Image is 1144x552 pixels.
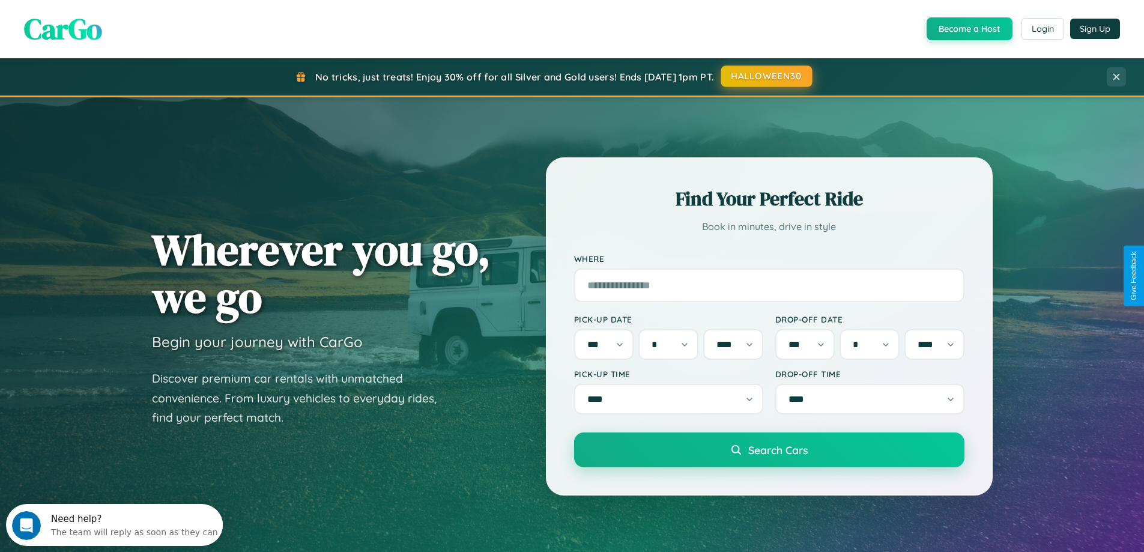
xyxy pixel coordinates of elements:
[152,369,452,428] p: Discover premium car rentals with unmatched convenience. From luxury vehicles to everyday rides, ...
[721,65,813,87] button: HALLOWEEN30
[152,226,491,321] h1: Wherever you go, we go
[5,5,223,38] div: Open Intercom Messenger
[927,17,1012,40] button: Become a Host
[1070,19,1120,39] button: Sign Up
[574,253,964,264] label: Where
[775,314,964,324] label: Drop-off Date
[12,511,41,540] iframe: Intercom live chat
[45,20,212,32] div: The team will reply as soon as they can
[6,504,223,546] iframe: Intercom live chat discovery launcher
[574,369,763,379] label: Pick-up Time
[152,333,363,351] h3: Begin your journey with CarGo
[748,443,808,456] span: Search Cars
[775,369,964,379] label: Drop-off Time
[45,10,212,20] div: Need help?
[1130,252,1138,300] div: Give Feedback
[24,9,102,49] span: CarGo
[1021,18,1064,40] button: Login
[574,432,964,467] button: Search Cars
[574,186,964,212] h2: Find Your Perfect Ride
[574,314,763,324] label: Pick-up Date
[315,71,714,83] span: No tricks, just treats! Enjoy 30% off for all Silver and Gold users! Ends [DATE] 1pm PT.
[574,218,964,235] p: Book in minutes, drive in style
